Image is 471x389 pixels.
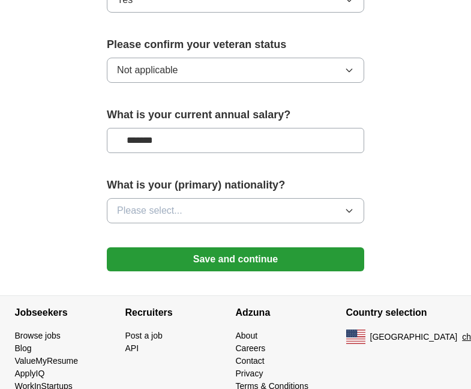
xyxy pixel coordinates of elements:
a: About [236,331,258,340]
h4: Country selection [346,296,457,330]
label: What is your (primary) nationality? [107,177,364,193]
span: Not applicable [117,63,178,77]
a: Post a job [125,331,163,340]
a: Contact [236,356,265,366]
a: Privacy [236,369,263,378]
button: Save and continue [107,247,364,271]
span: Please select... [117,204,182,218]
a: Careers [236,343,266,353]
a: Blog [15,343,32,353]
label: What is your current annual salary? [107,107,364,123]
a: ApplyIQ [15,369,45,378]
img: US flag [346,330,365,344]
a: Browse jobs [15,331,61,340]
span: [GEOGRAPHIC_DATA] [370,331,458,343]
button: Not applicable [107,58,364,83]
a: API [125,343,139,353]
button: Please select... [107,198,364,223]
label: Please confirm your veteran status [107,37,364,53]
a: ValueMyResume [15,356,79,366]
